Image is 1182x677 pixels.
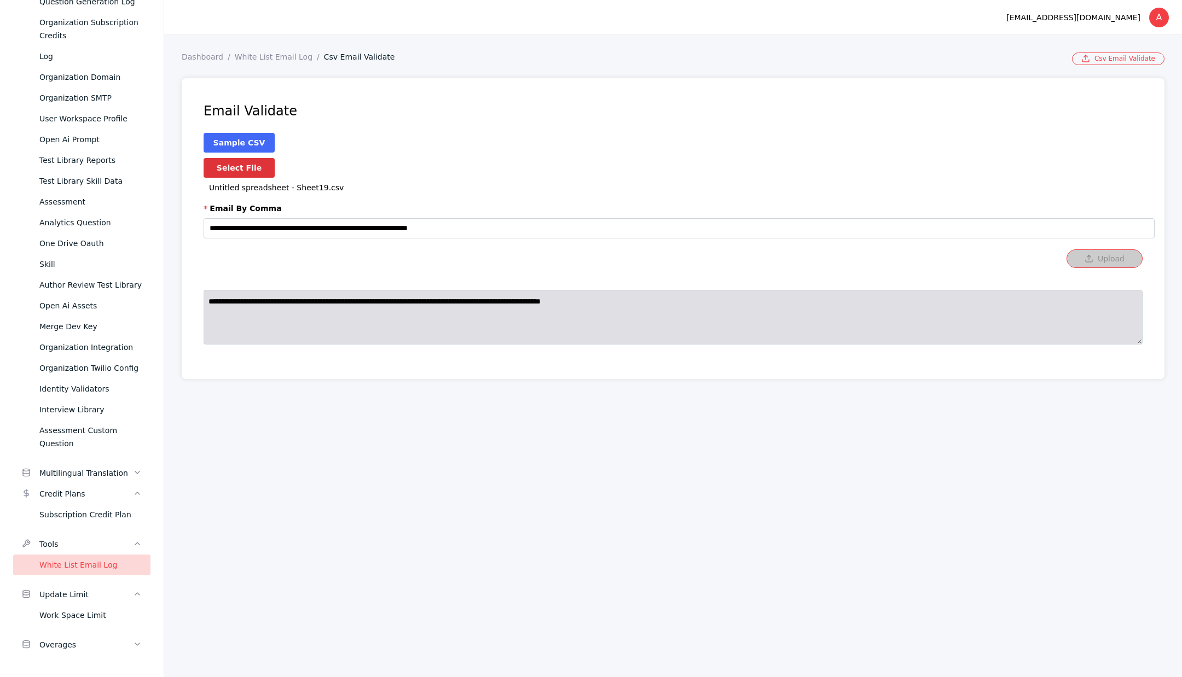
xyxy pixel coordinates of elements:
div: Test Library Skill Data [39,174,142,188]
div: Open Ai Assets [39,299,142,312]
div: Organization Domain [39,71,142,84]
div: Assessment Custom Question [39,424,142,450]
a: Skill [13,254,150,275]
a: Subscription Credit Plan [13,504,150,525]
a: Csv Email Validate [324,52,404,61]
a: White List Email Log [13,555,150,575]
div: Log [39,50,142,63]
div: Organization Twilio Config [39,361,142,375]
div: [EMAIL_ADDRESS][DOMAIN_NAME] [1006,11,1140,24]
div: Tools [39,538,133,551]
h2: Csv Email Validate [182,76,1164,98]
div: Skill [39,258,142,271]
div: Interview Library [39,403,142,416]
div: White List Email Log [39,558,142,571]
a: Interview Library [13,399,150,420]
a: Test Library Reports [13,150,150,171]
div: Credit Plans [39,487,133,500]
div: Work Space Limit [39,609,142,622]
label: Select File [204,158,275,178]
span: Untitled spreadsheet - Sheet19.csv [209,183,344,192]
a: Assessment Custom Question [13,420,150,454]
div: Open Ai Prompt [39,133,142,146]
div: Multilingual Translation [39,466,133,480]
a: Sample CSV [213,138,265,147]
h4: Email Validate [204,102,1143,120]
div: Analytics Question [39,216,142,229]
a: Work Space Limit [13,605,150,626]
div: One Drive Oauth [39,237,142,250]
div: User Workspace Profile [39,112,142,125]
div: Overages [39,638,133,651]
a: Organization SMTP [13,87,150,108]
a: Open Ai Assets [13,295,150,316]
div: Organization SMTP [39,91,142,104]
div: Merge Dev Key [39,320,142,333]
label: Email By Comma [204,203,1143,214]
a: Organization Domain [13,67,150,87]
a: White List Email Log [235,52,324,61]
div: Author Review Test Library [39,278,142,291]
div: Test Library Reports [39,154,142,167]
a: Organization Subscription Credits [13,12,150,46]
div: Assessment [39,195,142,208]
a: Merge Dev Key [13,316,150,337]
a: Author Review Test Library [13,275,150,295]
a: Test Library Skill Data [13,171,150,191]
a: Log [13,46,150,67]
a: User Workspace Profile [13,108,150,129]
a: Analytics Question [13,212,150,233]
a: Dashboard [182,52,235,61]
div: Identity Validators [39,382,142,395]
div: A [1149,8,1169,27]
a: Organization Twilio Config [13,358,150,378]
a: One Drive Oauth [13,233,150,254]
div: Organization Integration [39,341,142,354]
button: Upload [1067,249,1143,268]
div: Organization Subscription Credits [39,16,142,42]
a: Organization Integration [13,337,150,358]
div: Update Limit [39,588,133,601]
a: Assessment [13,191,150,212]
a: Open Ai Prompt [13,129,150,150]
a: Csv Email Validate [1072,52,1164,65]
a: Identity Validators [13,378,150,399]
div: Subscription Credit Plan [39,508,142,521]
